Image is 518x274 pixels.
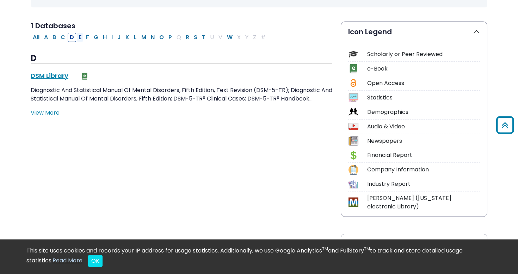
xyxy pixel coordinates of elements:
[349,107,358,117] img: Icon Demographics
[109,33,115,42] button: Filter Results I
[367,108,480,116] div: Demographics
[132,33,139,42] button: Filter Results L
[31,86,332,103] p: Diagnostic And Statistical Manual Of Mental Disorders, Fifth Edition, Text Revision (DSM-5-TR); D...
[84,33,91,42] button: Filter Results F
[349,179,358,189] img: Icon Industry Report
[31,109,60,117] a: View More
[367,93,480,102] div: Statistics
[349,78,358,88] img: Icon Open Access
[367,79,480,87] div: Open Access
[101,33,109,42] button: Filter Results H
[322,246,328,252] sup: TM
[115,33,123,42] button: Filter Results J
[42,33,50,42] button: Filter Results A
[494,119,516,131] a: Back to Top
[26,246,492,267] div: This site uses cookies and records your IP address for usage statistics. Additionally, we use Goo...
[367,151,480,159] div: Financial Report
[58,33,67,42] button: Filter Results C
[349,49,358,59] img: Icon Scholarly or Peer Reviewed
[192,33,199,42] button: Filter Results S
[200,33,208,42] button: Filter Results T
[149,33,157,42] button: Filter Results N
[31,71,68,80] a: DSM Library
[367,122,480,131] div: Audio & Video
[349,64,358,73] img: Icon e-Book
[349,197,358,207] img: Icon MeL (Michigan electronic Library)
[184,33,191,42] button: Filter Results R
[31,53,332,64] h3: D
[53,256,82,264] a: Read More
[349,165,358,175] img: Icon Company Information
[349,122,358,131] img: Icon Audio & Video
[31,33,269,41] div: Alpha-list to filter by first letter of database name
[349,151,358,160] img: Icon Financial Report
[367,65,480,73] div: e-Book
[31,33,42,42] button: All
[341,234,487,254] button: ScienceDirect
[367,180,480,188] div: Industry Report
[76,33,84,42] button: Filter Results E
[123,33,131,42] button: Filter Results K
[139,33,148,42] button: Filter Results M
[157,33,166,42] button: Filter Results O
[341,22,487,42] button: Icon Legend
[367,137,480,145] div: Newspapers
[349,136,358,146] img: Icon Newspapers
[349,93,358,102] img: Icon Statistics
[367,50,480,59] div: Scholarly or Peer Reviewed
[225,33,235,42] button: Filter Results W
[31,21,75,31] span: 1 Databases
[364,246,370,252] sup: TM
[92,33,100,42] button: Filter Results G
[81,73,88,80] img: e-Book
[166,33,174,42] button: Filter Results P
[68,33,76,42] button: Filter Results D
[367,194,480,211] div: [PERSON_NAME] ([US_STATE] electronic Library)
[50,33,58,42] button: Filter Results B
[367,165,480,174] div: Company Information
[88,255,103,267] button: Close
